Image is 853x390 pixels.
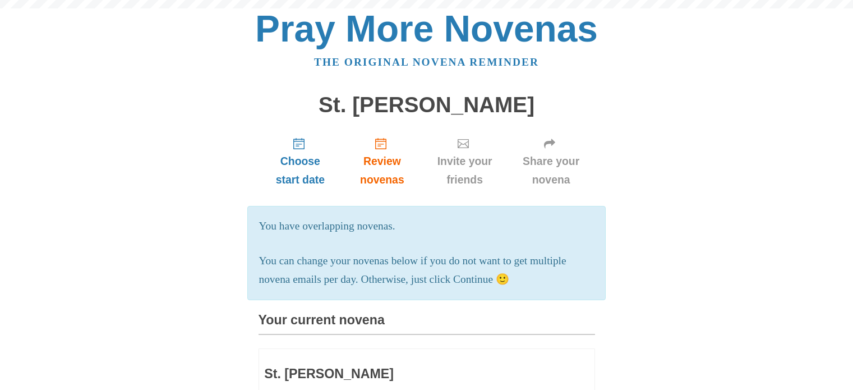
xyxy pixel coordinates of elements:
[259,313,595,335] h3: Your current novena
[422,128,508,195] a: Invite your friends
[270,152,331,189] span: Choose start date
[255,8,598,49] a: Pray More Novenas
[259,252,594,289] p: You can change your novenas below if you do not want to get multiple novena emails per day. Other...
[259,128,343,195] a: Choose start date
[508,128,595,195] a: Share your novena
[259,93,595,117] h1: St. [PERSON_NAME]
[353,152,411,189] span: Review novenas
[314,56,539,68] a: The original novena reminder
[264,367,523,382] h3: St. [PERSON_NAME]
[259,217,594,236] p: You have overlapping novenas.
[519,152,584,189] span: Share your novena
[342,128,422,195] a: Review novenas
[434,152,496,189] span: Invite your friends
